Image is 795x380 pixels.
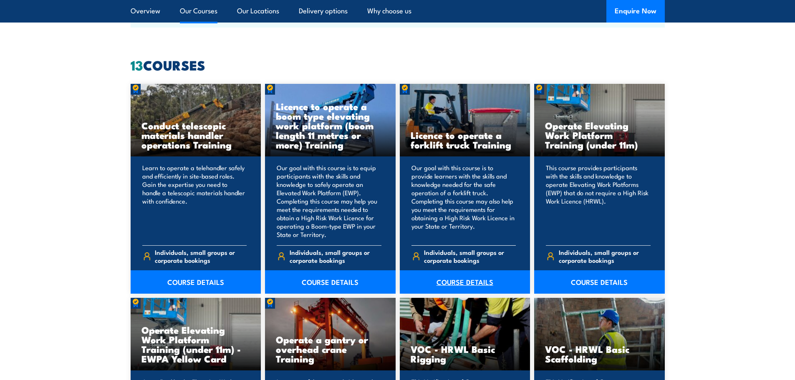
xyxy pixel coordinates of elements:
[559,248,651,264] span: Individuals, small groups or corporate bookings
[424,248,516,264] span: Individuals, small groups or corporate bookings
[131,270,261,294] a: COURSE DETAILS
[276,101,385,149] h3: Licence to operate a boom type elevating work platform (boom length 11 metres or more) Training
[411,344,520,363] h3: VOC - HRWL Basic Rigging
[131,59,665,70] h2: COURSES
[411,130,520,149] h3: Licence to operate a forklift truck Training
[545,344,654,363] h3: VOC - HRWL Basic Scaffolding
[142,164,247,239] p: Learn to operate a telehandler safely and efficiently in site-based roles. Gain the expertise you...
[534,270,665,294] a: COURSE DETAILS
[265,270,396,294] a: COURSE DETAILS
[400,270,530,294] a: COURSE DETAILS
[276,335,385,363] h3: Operate a gantry or overhead crane Training
[290,248,381,264] span: Individuals, small groups or corporate bookings
[546,164,651,239] p: This course provides participants with the skills and knowledge to operate Elevating Work Platfor...
[277,164,381,239] p: Our goal with this course is to equip participants with the skills and knowledge to safely operat...
[141,121,250,149] h3: Conduct telescopic materials handler operations Training
[545,121,654,149] h3: Operate Elevating Work Platform Training (under 11m)
[411,164,516,239] p: Our goal with this course is to provide learners with the skills and knowledge needed for the saf...
[131,54,143,75] strong: 13
[155,248,247,264] span: Individuals, small groups or corporate bookings
[141,325,250,363] h3: Operate Elevating Work Platform Training (under 11m) - EWPA Yellow Card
